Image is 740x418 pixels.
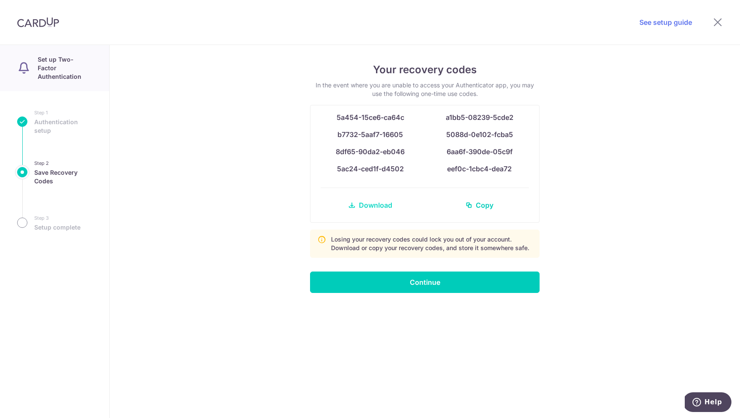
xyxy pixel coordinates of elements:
span: Authentication setup [34,118,92,135]
span: 6aa6f-390de-05c9f [447,147,513,156]
span: 5ac24-ced1f-d4502 [337,164,404,173]
span: Download [359,200,392,210]
span: b7732-5aaf7-16605 [337,130,403,139]
iframe: Opens a widget where you can find more information [685,392,731,414]
p: Set up Two-Factor Authentication [38,55,92,81]
a: Copy [430,195,529,215]
span: Save Recovery Codes [34,168,92,185]
img: CardUp [17,17,59,27]
span: Setup complete [34,223,81,232]
span: Copy [476,200,493,210]
span: 5a454-15ce6-ca64c [337,113,404,122]
a: Download [321,195,420,215]
a: See setup guide [639,17,692,27]
small: Step 3 [34,214,81,222]
span: 5088d-0e102-fcba5 [446,130,513,139]
input: Continue [310,272,540,293]
span: a1bb5-08239-5cde2 [446,113,513,122]
small: Step 2 [34,159,92,167]
p: Losing your recovery codes could lock you out of your account. Download or copy your recovery cod... [331,235,532,252]
span: eef0c-1cbc4-dea72 [447,164,512,173]
p: In the event where you are unable to access your Authenticator app, you may use the following one... [310,81,540,98]
small: Step 1 [34,108,92,117]
h4: Your recovery codes [310,62,540,78]
span: 8df65-90da2-eb046 [336,147,405,156]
